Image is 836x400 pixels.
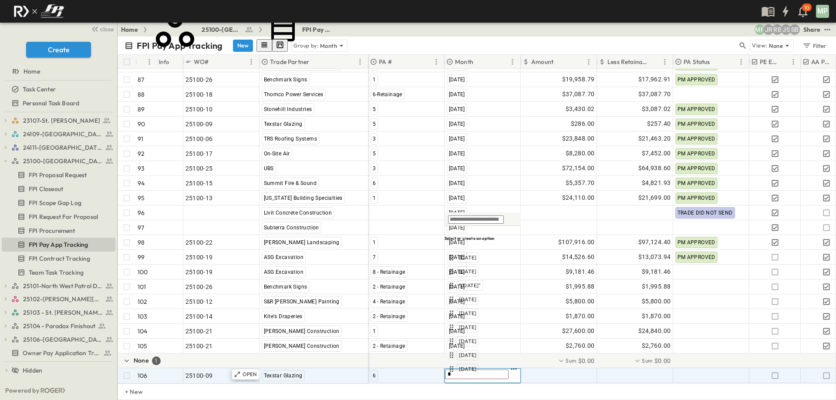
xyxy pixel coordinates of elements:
[373,373,376,379] span: 6
[446,364,509,374] div: [DATE]
[446,294,519,305] div: [DATE]
[11,320,114,332] a: 25104 - Paradox Finishout
[11,306,114,319] a: 25103 - St. [PERSON_NAME] Phase 2
[256,39,272,52] button: row view
[459,268,476,275] span: [DATE]
[24,67,40,76] span: Home
[264,239,340,245] span: [PERSON_NAME] Landscaping
[373,91,402,97] span: 6-Retainage
[373,106,376,112] span: 5
[2,96,115,110] div: Personal Task Boardtest
[647,119,671,129] span: $257.40
[185,253,213,262] span: 25100-19
[566,104,595,114] span: $3,430.02
[449,165,465,171] span: [DATE]
[822,24,833,35] button: test
[185,149,213,158] span: 25100-17
[678,165,715,171] span: PM APPROVED
[431,57,442,67] button: Menu
[2,197,114,209] a: FPI Scope Gap Log
[446,280,519,291] div: "[DATE]"
[185,105,213,114] span: 25100-10
[638,74,671,84] span: $17,962.91
[264,343,340,349] span: [PERSON_NAME] Construction
[23,295,103,303] span: 25102-Christ The Redeemer Anglican Church
[684,57,710,66] p: PA Status
[373,121,376,127] span: 5
[804,4,809,11] p: 10
[642,104,671,114] span: $3,087.02
[134,356,148,365] p: None
[11,155,114,167] a: 25100-Vanguard Prep School
[11,293,114,305] a: 25102-Christ The Redeemer Anglican Church
[562,326,595,336] span: $27,600.00
[139,57,148,67] button: Sort
[2,127,115,141] div: 24109-St. Teresa of Calcutta Parish Halltest
[138,105,145,114] p: 89
[373,151,376,157] span: 5
[185,297,213,306] span: 25100-12
[373,77,376,83] span: 1
[121,7,337,53] nav: breadcrumbs
[320,41,337,50] p: Month
[264,91,324,97] span: Thomco Power Services
[88,23,115,35] button: close
[811,57,831,66] p: AA Processed
[678,254,715,260] span: PM APPROVED
[100,25,114,34] span: close
[11,128,114,140] a: 24109-St. Teresa of Calcutta Parish Hall
[449,180,465,186] span: [DATE]
[137,40,222,52] p: FPI Pay App Tracking
[449,136,465,142] span: [DATE]
[678,180,715,186] span: PM APPROVED
[185,371,213,380] span: 25100-09
[578,356,595,365] span: $0.00
[138,238,145,247] p: 98
[138,75,144,84] p: 87
[29,240,88,249] span: FPI Pay App Tracking
[2,83,114,95] a: Task Center
[23,366,42,375] span: Hidden
[138,371,148,380] p: 106
[264,328,340,334] span: [PERSON_NAME] Construction
[678,151,715,157] span: PM APPROVED
[642,311,671,321] span: $1,870.00
[449,210,465,216] span: [DATE]
[583,57,594,67] button: Menu
[638,252,671,262] span: $13,073.94
[157,55,183,69] div: Info
[562,252,595,262] span: $14,526.60
[11,114,114,127] a: 23107-St. [PERSON_NAME]
[29,171,87,179] span: FPI Proposal Request
[11,141,114,154] a: 24111-[GEOGRAPHIC_DATA]
[558,237,594,247] span: $107,916.00
[23,282,103,290] span: 25101-North West Patrol Division
[11,333,114,346] a: 25106-St. Andrews Parking Lot
[185,312,213,321] span: 25100-14
[185,194,213,202] span: 25100-13
[264,121,303,127] span: Texstar Glazing
[373,284,405,290] span: 2 - Retainage
[194,57,209,66] p: WO#
[373,239,376,245] span: 1
[459,338,476,345] span: [DATE]
[816,5,829,18] div: MP
[638,326,671,336] span: $24,840.00
[138,253,145,262] p: 99
[562,193,595,203] span: $24,110.00
[185,134,213,143] span: 25100-06
[459,324,476,331] span: [DATE]
[2,225,114,237] a: FPI Procurement
[571,119,595,129] span: $286.00
[2,141,115,155] div: 24111-[GEOGRAPHIC_DATA]test
[26,42,91,57] button: Create
[449,106,465,112] span: [DATE]
[2,114,115,128] div: 23107-St. [PERSON_NAME]test
[29,254,91,263] span: FPI Contract Tracking
[642,267,671,277] span: $9,181.46
[446,266,519,277] div: [DATE]
[475,57,485,67] button: Sort
[121,25,138,34] a: Home
[459,352,476,359] span: [DATE]
[138,327,148,336] p: 104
